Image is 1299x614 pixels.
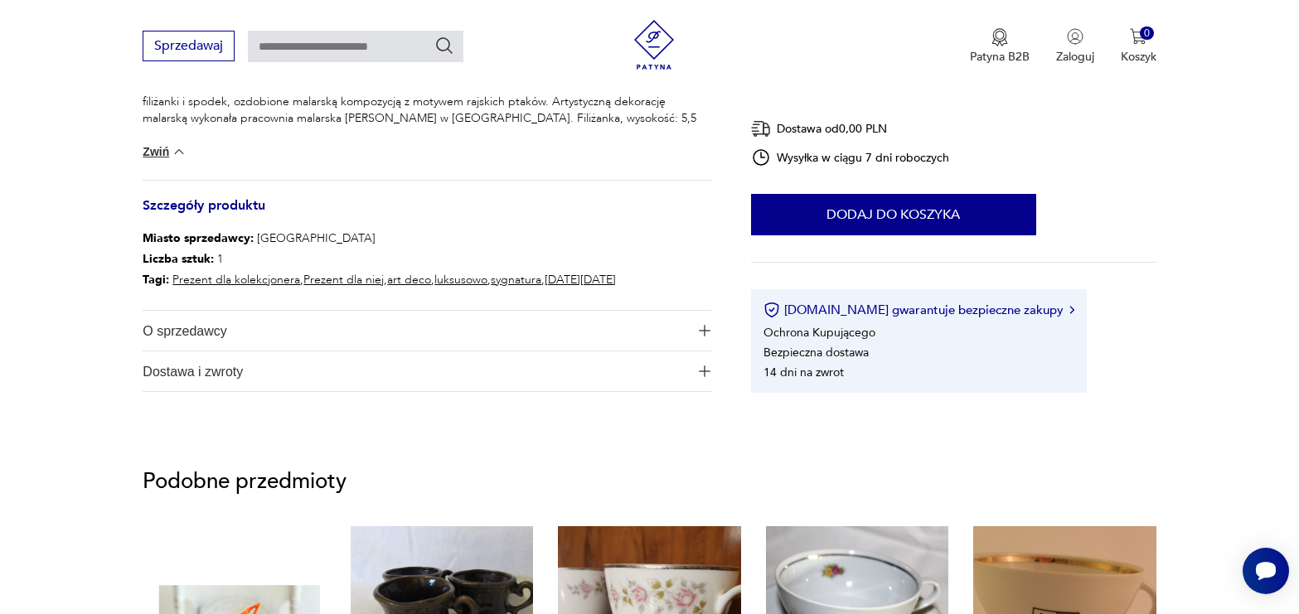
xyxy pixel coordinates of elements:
button: Zaloguj [1056,28,1094,65]
b: Tagi: [143,272,169,288]
img: Ikona plusa [699,325,710,336]
p: Zaloguj [1056,49,1094,65]
button: Zwiń [143,143,187,160]
p: Koszyk [1121,49,1156,65]
p: [GEOGRAPHIC_DATA] [143,228,616,249]
b: Miasto sprzedawcy : [143,230,254,246]
li: Ochrona Kupującego [763,324,875,340]
img: Ikonka użytkownika [1067,28,1083,45]
a: art deco [387,272,431,288]
li: 14 dni na zwrot [763,364,844,380]
p: Podobne przedmioty [143,471,1156,491]
p: 1 [143,249,616,269]
img: chevron down [171,143,187,160]
iframe: Smartsupp widget button [1243,548,1289,594]
img: Ikona dostawy [751,118,771,139]
img: Ikona plusa [699,365,710,377]
button: 0Koszyk [1121,28,1156,65]
a: luksusowo [434,272,487,288]
button: Patyna B2B [970,28,1030,65]
img: Ikona strzałki w prawo [1069,306,1074,314]
span: O sprzedawcy [143,311,688,351]
button: Dodaj do koszyka [751,194,1036,235]
h3: Szczegóły produktu [143,201,710,228]
button: Sprzedawaj [143,31,235,61]
button: Szukaj [434,36,454,56]
a: [DATE][DATE] [545,272,616,288]
button: Ikona plusaDostawa i zwroty [143,351,710,391]
a: Prezent dla kolekcjonera [172,272,300,288]
a: sygnatura [491,272,541,288]
li: Bezpieczna dostawa [763,344,869,360]
a: Sprzedawaj [143,41,235,53]
button: Ikona plusaO sprzedawcy [143,311,710,351]
div: 0 [1140,27,1154,41]
div: Wysyłka w ciągu 7 dni roboczych [751,147,950,167]
p: , , , , , [143,269,616,290]
div: Dostawa od 0,00 PLN [751,118,950,139]
button: [DOMAIN_NAME] gwarantuje bezpieczne zakupy [763,302,1074,318]
b: Liczba sztuk: [143,251,214,267]
img: Patyna - sklep z meblami i dekoracjami vintage [629,20,679,70]
a: Prezent dla niej [303,272,384,288]
span: Dostawa i zwroty [143,351,688,391]
img: Ikona medalu [991,28,1008,46]
img: Ikona koszyka [1130,28,1146,45]
p: Patyna B2B [970,49,1030,65]
img: Ikona certyfikatu [763,302,780,318]
a: Ikona medaluPatyna B2B [970,28,1030,65]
